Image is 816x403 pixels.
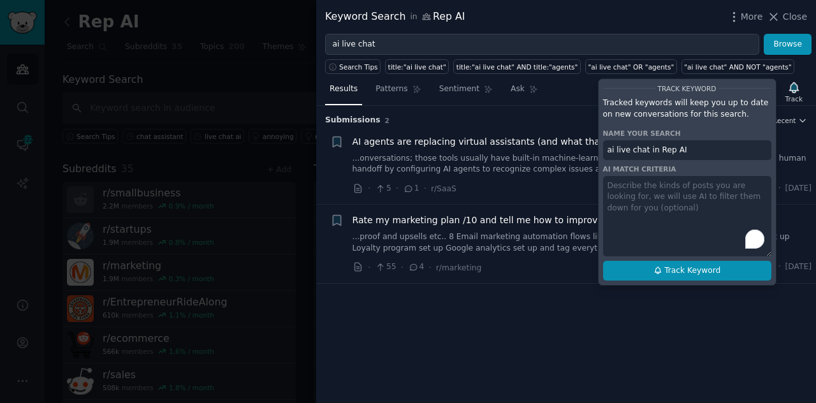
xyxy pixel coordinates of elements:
[778,183,781,194] span: ·
[353,231,812,254] a: ...proof and upsells etc.. 8 Email marketing automation flows like abandoned cart etc.. Customai ...
[785,261,812,273] span: [DATE]
[585,59,677,74] a: "ai live chat" OR "agents"
[325,9,465,25] div: Keyword Search Rep AI
[401,261,404,274] span: ·
[773,116,796,125] span: Recent
[603,98,771,120] p: Tracked keywords will keep you up to date on new conversations for this search.
[436,263,482,272] span: r/marketing
[368,182,370,195] span: ·
[353,153,812,175] a: ...onversations; those tools usually have built-in machine-learning features for that. * Enableai...
[773,116,807,125] button: Recent
[603,140,771,161] input: Name this search
[375,84,407,95] span: Patterns
[741,10,763,24] span: More
[325,34,759,55] input: Try a keyword related to your business
[684,62,791,71] div: "ai live chat" AND NOT "agents"
[453,59,581,74] a: title:"ai live chat" AND title:"agents"
[396,182,398,195] span: ·
[658,85,717,92] span: Track Keyword
[785,183,812,194] span: [DATE]
[764,34,812,55] button: Browse
[778,261,781,273] span: ·
[439,84,479,95] span: Sentiment
[388,62,446,71] div: title:"ai live chat"
[408,261,424,273] span: 4
[511,84,525,95] span: Ask
[431,184,456,193] span: r/SaaS
[603,261,771,281] button: Track Keyword
[424,182,426,195] span: ·
[783,10,807,24] span: Close
[330,84,358,95] span: Results
[428,261,431,274] span: ·
[410,11,417,23] span: in
[375,183,391,194] span: 5
[375,261,396,273] span: 55
[603,129,771,138] div: Name your search
[767,10,807,24] button: Close
[385,117,390,124] span: 2
[588,62,674,71] div: "ai live chat" OR "agents"
[727,10,763,24] button: More
[325,115,381,126] span: Submission s
[353,214,612,227] a: Rate my marketing plan /10 and tell me how to improve it
[325,79,362,105] a: Results
[435,79,497,105] a: Sentiment
[339,62,378,71] span: Search Tips
[325,59,381,74] button: Search Tips
[385,59,449,74] a: title:"ai live chat"
[681,59,794,74] a: "ai live chat" AND NOT "agents"
[353,135,720,149] a: AI agents are replacing virtual assistants (and what that means for your business)
[664,265,720,277] span: Track Keyword
[603,176,771,256] textarea: To enrich screen reader interactions, please activate Accessibility in Grammarly extension settings
[781,78,807,105] button: Track
[456,62,578,71] div: title:"ai live chat" AND title:"agents"
[785,94,803,103] div: Track
[603,165,771,173] div: AI match criteria
[403,183,419,194] span: 1
[368,261,370,274] span: ·
[506,79,543,105] a: Ask
[371,79,425,105] a: Patterns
